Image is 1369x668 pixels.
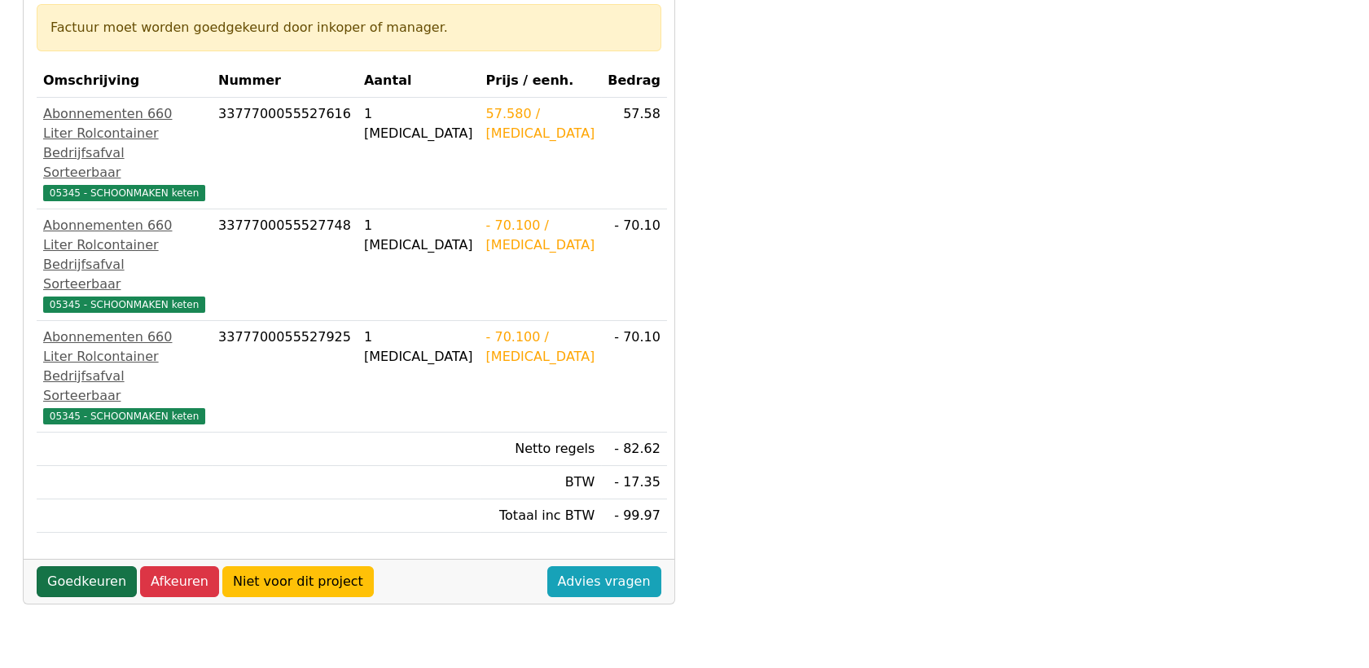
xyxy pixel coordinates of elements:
[358,64,480,98] th: Aantal
[43,104,205,202] a: Abonnementen 660 Liter Rolcontainer Bedrijfsafval Sorteerbaar05345 - SCHOONMAKEN keten
[212,209,358,321] td: 3377700055527748
[212,321,358,433] td: 3377700055527925
[486,104,595,143] div: 57.580 / [MEDICAL_DATA]
[212,64,358,98] th: Nummer
[547,566,661,597] a: Advies vragen
[43,408,205,424] span: 05345 - SCHOONMAKEN keten
[601,433,667,466] td: - 82.62
[37,64,212,98] th: Omschrijving
[486,327,595,367] div: - 70.100 / [MEDICAL_DATA]
[43,327,205,406] div: Abonnementen 660 Liter Rolcontainer Bedrijfsafval Sorteerbaar
[43,327,205,425] a: Abonnementen 660 Liter Rolcontainer Bedrijfsafval Sorteerbaar05345 - SCHOONMAKEN keten
[364,216,473,255] div: 1 [MEDICAL_DATA]
[601,209,667,321] td: - 70.10
[222,566,374,597] a: Niet voor dit project
[486,216,595,255] div: - 70.100 / [MEDICAL_DATA]
[212,98,358,209] td: 3377700055527616
[480,499,602,533] td: Totaal inc BTW
[601,98,667,209] td: 57.58
[480,466,602,499] td: BTW
[364,327,473,367] div: 1 [MEDICAL_DATA]
[37,566,137,597] a: Goedkeuren
[43,104,205,182] div: Abonnementen 660 Liter Rolcontainer Bedrijfsafval Sorteerbaar
[480,64,602,98] th: Prijs / eenh.
[364,104,473,143] div: 1 [MEDICAL_DATA]
[43,185,205,201] span: 05345 - SCHOONMAKEN keten
[43,216,205,294] div: Abonnementen 660 Liter Rolcontainer Bedrijfsafval Sorteerbaar
[43,297,205,313] span: 05345 - SCHOONMAKEN keten
[601,499,667,533] td: - 99.97
[140,566,219,597] a: Afkeuren
[480,433,602,466] td: Netto regels
[50,18,647,37] div: Factuur moet worden goedgekeurd door inkoper of manager.
[43,216,205,314] a: Abonnementen 660 Liter Rolcontainer Bedrijfsafval Sorteerbaar05345 - SCHOONMAKEN keten
[601,466,667,499] td: - 17.35
[601,64,667,98] th: Bedrag
[601,321,667,433] td: - 70.10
